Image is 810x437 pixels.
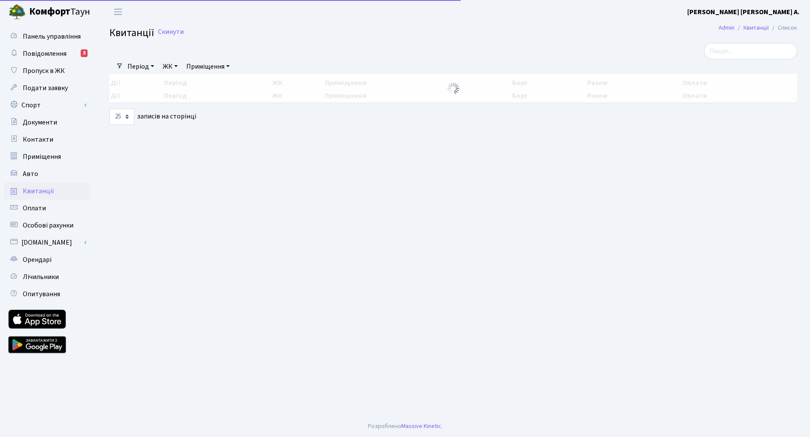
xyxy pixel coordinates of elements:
span: Особові рахунки [23,221,73,230]
a: Період [124,59,158,74]
span: Опитування [23,289,60,299]
a: Панель управління [4,28,90,45]
span: Панель управління [23,32,81,41]
span: Квитанції [23,186,54,196]
a: Документи [4,114,90,131]
a: Лічильники [4,268,90,285]
a: Приміщення [183,59,233,74]
a: Оплати [4,200,90,217]
a: Квитанції [743,23,769,32]
a: Повідомлення3 [4,45,90,62]
span: Таун [29,5,90,19]
a: Контакти [4,131,90,148]
label: записів на сторінці [109,109,196,125]
a: Скинути [158,28,184,36]
span: Пропуск в ЖК [23,66,65,76]
nav: breadcrumb [706,19,810,37]
a: Особові рахунки [4,217,90,234]
span: Повідомлення [23,49,67,58]
a: Приміщення [4,148,90,165]
img: Обробка... [446,82,460,95]
a: Авто [4,165,90,182]
span: Орендарі [23,255,52,264]
button: Переключити навігацію [107,5,129,19]
a: Спорт [4,97,90,114]
span: Документи [23,118,57,127]
a: Опитування [4,285,90,303]
select: записів на сторінці [109,109,134,125]
a: Орендарі [4,251,90,268]
span: Авто [23,169,38,179]
a: Admin [719,23,734,32]
span: Подати заявку [23,83,68,93]
b: Комфорт [29,5,70,18]
input: Пошук... [704,43,797,59]
a: Massive Kinetic [401,422,441,431]
span: Приміщення [23,152,61,161]
a: Пропуск в ЖК [4,62,90,79]
div: Розроблено . [368,422,443,431]
a: Подати заявку [4,79,90,97]
span: Оплати [23,203,46,213]
span: Квитанції [109,25,154,40]
img: logo.png [9,3,26,21]
a: [DOMAIN_NAME] [4,234,90,251]
a: ЖК [159,59,181,74]
a: [PERSON_NAME] [PERSON_NAME] А. [687,7,800,17]
a: Квитанції [4,182,90,200]
li: Список [769,23,797,33]
span: Лічильники [23,272,59,282]
div: 3 [81,49,88,57]
span: Контакти [23,135,53,144]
